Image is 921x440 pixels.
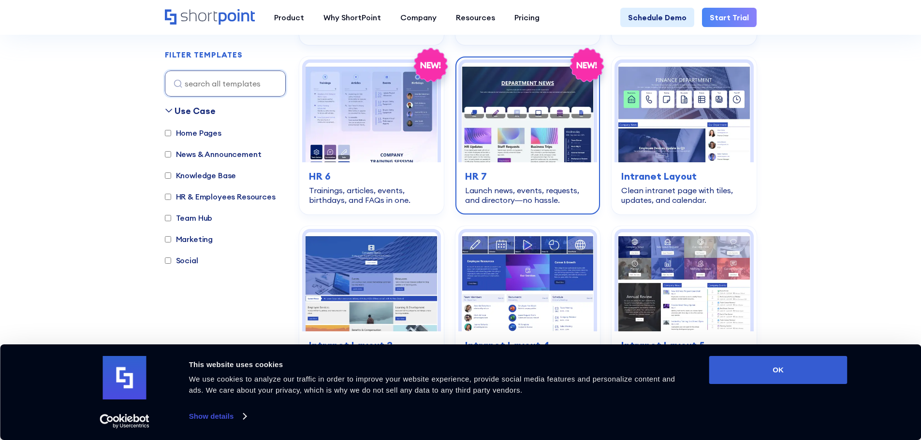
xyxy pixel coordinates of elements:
[620,8,694,27] a: Schedule Demo
[165,51,243,59] h2: FILTER TEMPLATES
[175,104,216,117] div: Use Case
[165,170,236,181] label: Knowledge Base
[299,57,444,214] a: HR 6 – HR SharePoint Site Template: Trainings, articles, events, birthdays, and FAQs in one.HR 6T...
[309,338,434,353] h3: Intranet Layout 3
[264,8,314,27] a: Product
[165,215,171,221] input: Team Hub
[165,255,198,266] label: Social
[165,212,213,224] label: Team Hub
[455,57,600,214] a: HR 7 – HR SharePoint Template: Launch news, events, requests, and directory—no hassle.HR 7Launch ...
[165,130,171,136] input: Home Pages
[465,169,590,184] h3: HR 7
[274,12,304,23] div: Product
[612,226,756,393] a: Intranet Layout 5 – SharePoint Page Template: Action-first homepage with tiles, news, docs, sched...
[82,414,167,428] a: Usercentrics Cookiebot - opens in a new window
[709,356,848,384] button: OK
[189,409,246,424] a: Show details
[702,8,757,27] a: Start Trial
[465,338,590,353] h3: Intranet Layout 4
[391,8,446,27] a: Company
[462,232,594,331] img: Intranet Layout 4 – Intranet Page Template: Centralize resources, documents, schedules, and emplo...
[103,356,146,399] img: logo
[446,8,505,27] a: Resources
[189,375,675,394] span: We use cookies to analyze our traffic in order to improve your website experience, provide social...
[165,257,171,264] input: Social
[621,169,746,184] h3: Intranet Layout
[165,236,171,242] input: Marketing
[165,9,255,26] a: Home
[299,226,444,393] a: Intranet Layout 3 – SharePoint Homepage Template: Homepage that surfaces news, services, events, ...
[514,12,540,23] div: Pricing
[309,185,434,205] div: Trainings, articles, events, birthdays, and FAQs in one.
[165,71,286,97] input: search all templates
[165,127,221,139] label: Home Pages
[323,12,381,23] div: Why ShortPoint
[306,232,438,331] img: Intranet Layout 3 – SharePoint Homepage Template: Homepage that surfaces news, services, events, ...
[621,185,746,205] div: Clean intranet page with tiles, updates, and calendar.
[165,151,171,157] input: News & Announcement
[465,185,590,205] div: Launch news, events, requests, and directory—no hassle.
[400,12,437,23] div: Company
[309,169,434,184] h3: HR 6
[747,328,921,440] iframe: Chat Widget
[165,172,171,179] input: Knowledge Base
[618,232,750,331] img: Intranet Layout 5 – SharePoint Page Template: Action-first homepage with tiles, news, docs, sched...
[618,63,750,162] img: Intranet Layout – SharePoint Page Design: Clean intranet page with tiles, updates, and calendar.
[165,233,213,245] label: Marketing
[621,338,746,353] h3: Intranet Layout 5
[306,63,438,162] img: HR 6 – HR SharePoint Site Template: Trainings, articles, events, birthdays, and FAQs in one.
[165,194,171,200] input: HR & Employees Resources
[462,63,594,162] img: HR 7 – HR SharePoint Template: Launch news, events, requests, and directory—no hassle.
[505,8,549,27] a: Pricing
[165,148,262,160] label: News & Announcement
[189,359,687,370] div: This website uses cookies
[165,191,276,202] label: HR & Employees Resources
[612,57,756,214] a: Intranet Layout – SharePoint Page Design: Clean intranet page with tiles, updates, and calendar.I...
[455,226,600,393] a: Intranet Layout 4 – Intranet Page Template: Centralize resources, documents, schedules, and emplo...
[314,8,391,27] a: Why ShortPoint
[456,12,495,23] div: Resources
